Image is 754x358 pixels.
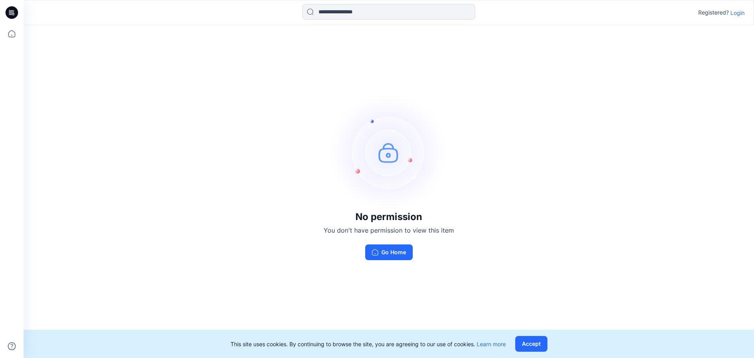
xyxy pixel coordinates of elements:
p: This site uses cookies. By continuing to browse the site, you are agreeing to our use of cookies. [231,340,506,348]
img: no-perm.svg [330,94,448,211]
a: Learn more [477,341,506,347]
button: Accept [515,336,547,352]
h3: No permission [324,211,454,222]
p: Login [730,9,745,17]
p: You don't have permission to view this item [324,226,454,235]
button: Go Home [365,244,413,260]
p: Registered? [698,8,729,17]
